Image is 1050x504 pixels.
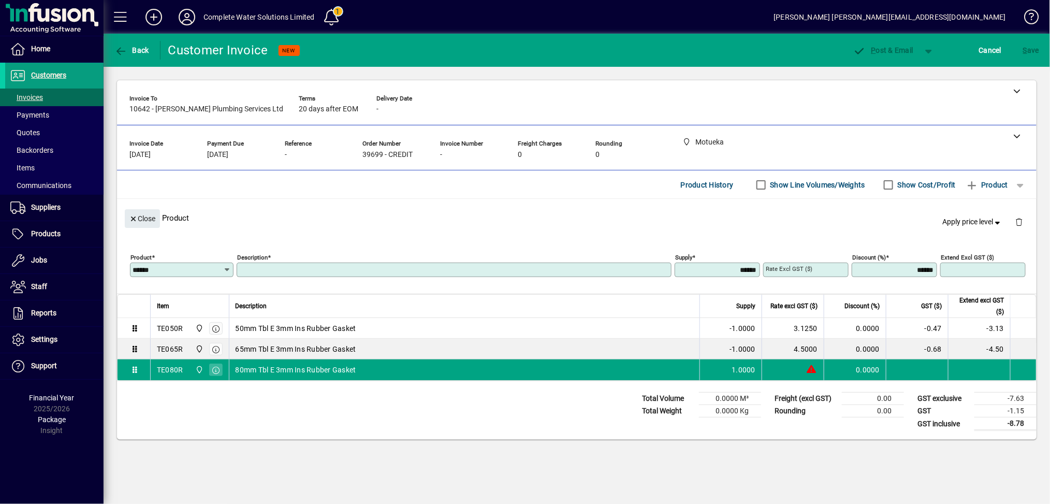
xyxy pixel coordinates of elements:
button: Delete [1007,209,1031,234]
label: Show Line Volumes/Weights [768,180,865,190]
span: Description [236,300,267,312]
span: Extend excl GST ($) [955,295,1004,318]
button: Save [1020,41,1042,60]
span: Rate excl GST ($) [770,300,818,312]
span: Product History [681,177,734,193]
app-page-header-button: Delete [1007,217,1031,226]
button: Back [112,41,152,60]
td: -8.78 [974,417,1037,430]
label: Show Cost/Profit [896,180,956,190]
td: -4.50 [948,339,1010,359]
mat-label: Description [237,254,268,261]
app-page-header-button: Back [104,41,161,60]
span: [DATE] [129,151,151,159]
span: Reports [31,309,56,317]
span: Items [10,164,35,172]
td: GST inclusive [912,417,974,430]
span: Financial Year [30,394,75,402]
span: - [285,151,287,159]
span: -1.0000 [730,344,755,354]
span: Motueka [193,323,205,334]
div: Customer Invoice [168,42,268,59]
a: Support [5,353,104,379]
app-page-header-button: Close [122,213,163,223]
div: Complete Water Solutions Limited [203,9,315,25]
span: 0 [518,151,522,159]
td: 0.0000 M³ [699,393,761,405]
span: Cancel [979,42,1002,59]
mat-label: Product [130,254,152,261]
td: -0.68 [886,339,948,359]
td: -7.63 [974,393,1037,405]
span: 39699 - CREDIT [362,151,413,159]
span: Support [31,362,57,370]
td: -0.47 [886,318,948,339]
button: Product History [677,176,738,194]
a: Quotes [5,124,104,141]
span: NEW [283,47,296,54]
a: Reports [5,300,104,326]
button: Profile [170,8,203,26]
span: Invoices [10,93,43,102]
td: Rounding [769,405,842,417]
span: Supply [736,300,755,312]
a: Payments [5,106,104,124]
span: Close [129,210,156,227]
div: TE065R [157,344,183,354]
td: 0.0000 Kg [699,405,761,417]
span: Discount (%) [844,300,880,312]
a: Items [5,159,104,177]
td: 0.00 [842,393,904,405]
span: 50mm Tbl E 3mm Ins Rubber Gasket [236,323,356,334]
td: 0.0000 [824,318,886,339]
mat-label: Extend excl GST ($) [941,254,994,261]
span: Package [38,415,66,424]
span: Staff [31,282,47,291]
div: TE080R [157,365,183,375]
a: Suppliers [5,195,104,221]
td: Freight (excl GST) [769,393,842,405]
span: Product [966,177,1008,193]
span: 80mm Tbl E 3mm Ins Rubber Gasket [236,365,356,375]
td: 0.0000 [824,339,886,359]
span: Products [31,229,61,238]
button: Product [961,176,1013,194]
div: Product [117,199,1037,237]
td: 0.0000 [824,359,886,380]
button: Close [125,209,160,228]
span: Back [114,46,149,54]
span: Suppliers [31,203,61,211]
span: Home [31,45,50,53]
mat-label: Rate excl GST ($) [766,265,812,272]
div: 4.5000 [768,344,818,354]
a: Invoices [5,89,104,106]
span: 65mm Tbl E 3mm Ins Rubber Gasket [236,344,356,354]
span: Backorders [10,146,53,154]
span: S [1023,46,1027,54]
td: 0.00 [842,405,904,417]
a: Products [5,221,104,247]
span: - [376,105,378,113]
mat-label: Discount (%) [852,254,886,261]
span: Customers [31,71,66,79]
td: GST exclusive [912,393,974,405]
span: ost & Email [853,46,913,54]
span: Payments [10,111,49,119]
a: Settings [5,327,104,353]
td: -1.15 [974,405,1037,417]
span: Settings [31,335,57,343]
span: P [871,46,876,54]
button: Apply price level [939,213,1007,232]
a: Backorders [5,141,104,159]
button: Cancel [976,41,1004,60]
span: -1.0000 [730,323,755,334]
div: [PERSON_NAME] [PERSON_NAME][EMAIL_ADDRESS][DOMAIN_NAME] [774,9,1006,25]
span: Motueka [193,364,205,376]
span: Item [157,300,169,312]
span: 10642 - [PERSON_NAME] Plumbing Services Ltd [129,105,283,113]
button: Add [137,8,170,26]
td: GST [912,405,974,417]
span: 0 [595,151,600,159]
div: 3.1250 [768,323,818,334]
span: Communications [10,181,71,190]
